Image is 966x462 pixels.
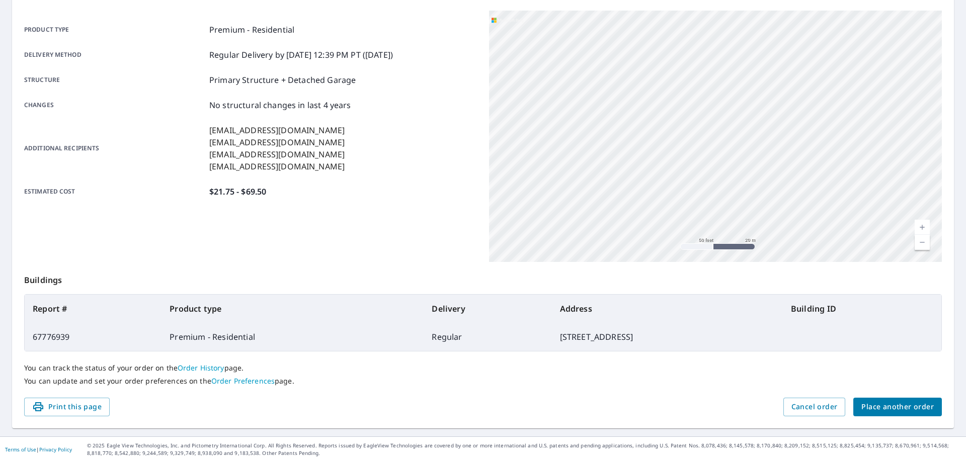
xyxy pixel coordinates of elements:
[25,295,162,323] th: Report #
[209,24,294,36] p: Premium - Residential
[791,401,838,413] span: Cancel order
[552,295,783,323] th: Address
[783,398,846,416] button: Cancel order
[861,401,934,413] span: Place another order
[32,401,102,413] span: Print this page
[24,74,205,86] p: Structure
[39,446,72,453] a: Privacy Policy
[209,186,266,198] p: $21.75 - $69.50
[209,160,345,172] p: [EMAIL_ADDRESS][DOMAIN_NAME]
[24,377,942,386] p: You can update and set your order preferences on the page.
[552,323,783,351] td: [STREET_ADDRESS]
[24,124,205,172] p: Additional recipients
[24,24,205,36] p: Product type
[211,376,275,386] a: Order Preferences
[162,323,424,351] td: Premium - Residential
[24,99,205,111] p: Changes
[24,49,205,61] p: Delivery method
[209,136,345,148] p: [EMAIL_ADDRESS][DOMAIN_NAME]
[5,446,36,453] a: Terms of Use
[24,186,205,198] p: Estimated cost
[209,74,356,86] p: Primary Structure + Detached Garage
[209,124,345,136] p: [EMAIL_ADDRESS][DOMAIN_NAME]
[178,363,224,373] a: Order History
[24,363,942,373] p: You can track the status of your order on the page.
[209,99,351,111] p: No structural changes in last 4 years
[915,235,930,250] a: Current Level 19, Zoom Out
[853,398,942,416] button: Place another order
[424,295,551,323] th: Delivery
[424,323,551,351] td: Regular
[24,398,110,416] button: Print this page
[209,49,393,61] p: Regular Delivery by [DATE] 12:39 PM PT ([DATE])
[25,323,162,351] td: 67776939
[24,262,942,294] p: Buildings
[162,295,424,323] th: Product type
[5,446,72,452] p: |
[209,148,345,160] p: [EMAIL_ADDRESS][DOMAIN_NAME]
[783,295,941,323] th: Building ID
[915,220,930,235] a: Current Level 19, Zoom In
[87,442,961,457] p: © 2025 Eagle View Technologies, Inc. and Pictometry International Corp. All Rights Reserved. Repo...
